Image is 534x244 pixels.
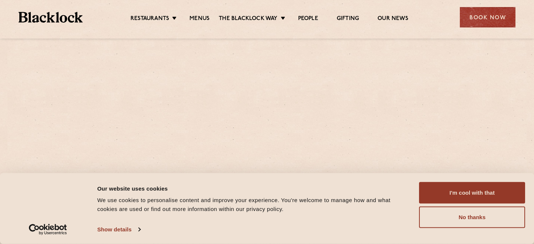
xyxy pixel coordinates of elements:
button: I'm cool with that [419,182,525,204]
div: Our website uses cookies [97,184,411,193]
a: Gifting [337,15,359,23]
img: BL_Textured_Logo-footer-cropped.svg [19,12,83,23]
button: No thanks [419,207,525,228]
a: People [298,15,318,23]
a: Show details [97,224,140,235]
a: Usercentrics Cookiebot - opens in a new window [16,224,80,235]
div: Book Now [460,7,515,27]
a: Restaurants [131,15,169,23]
a: The Blacklock Way [219,15,277,23]
div: We use cookies to personalise content and improve your experience. You're welcome to manage how a... [97,196,411,214]
a: Menus [189,15,210,23]
a: Our News [378,15,408,23]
